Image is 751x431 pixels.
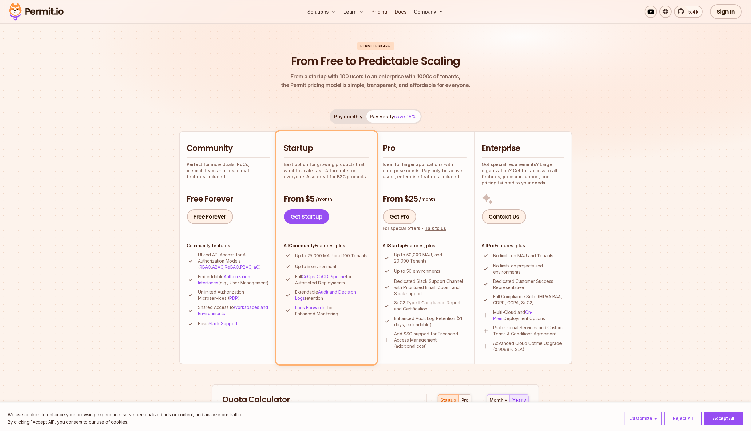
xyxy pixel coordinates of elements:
[316,196,332,202] span: / month
[187,194,270,205] h3: Free Forever
[222,394,415,405] h2: Quota Calculator
[394,268,441,274] p: Up to 50 environments
[493,294,564,306] p: Full Compliance Suite (HIPAA BAA, GDPR, CCPA, SoC2)
[187,243,270,249] h4: Community features:
[295,253,368,259] p: Up to 25,000 MAU and 100 Tenants
[187,161,270,180] p: Perfect for individuals, PoCs, or small teams - all essential features included.
[8,411,242,418] p: We use cookies to enhance your browsing experience, serve personalized ads or content, and analyz...
[187,143,270,154] h2: Community
[225,264,239,270] a: ReBAC
[493,263,564,275] p: No limits on projects and environments
[674,6,703,18] a: 5.4k
[281,72,470,81] span: From a startup with 100 users to an enterprise with 1000s of tenants,
[289,243,315,248] strong: Community
[664,412,702,425] button: Reject All
[198,252,270,270] p: UI and API Access for All Authorization Models ( , , , , )
[425,226,446,231] a: Talk to us
[392,6,409,18] a: Docs
[295,263,337,270] p: Up to 5 environment
[493,253,554,259] p: No limits on MAU and Tenants
[383,209,417,224] a: Get Pro
[295,289,356,301] a: Audit and Decision Logs
[302,274,346,279] a: GitOps CI/CD Pipeline
[331,110,366,123] button: Pay monthly
[493,309,564,322] p: Multi-Cloud and Deployment Options
[383,225,446,231] div: For special offers -
[187,209,233,224] a: Free Forever
[411,6,446,18] button: Company
[284,143,369,154] h2: Startup
[490,397,507,403] div: monthly
[625,412,662,425] button: Customize
[291,53,460,69] h1: From Free to Predictable Scaling
[394,300,467,312] p: SoC2 Type II Compliance Report and Certification
[461,397,468,403] div: pro
[493,278,564,291] p: Dedicated Customer Success Representative
[383,161,467,180] p: Ideal for larger applications with enterprise needs. Pay only for active users, enterprise featur...
[341,6,366,18] button: Learn
[383,143,467,154] h2: Pro
[198,304,270,317] p: Shared Access to
[212,264,224,270] a: ABAC
[281,72,470,89] p: the Permit pricing model is simple, transparent, and affordable for everyone.
[394,252,467,264] p: Up to 50,000 MAU, and 20,000 Tenants
[284,209,330,224] a: Get Startup
[357,42,394,50] div: Permit Pricing
[482,209,526,224] a: Contact Us
[240,264,252,270] a: PBAC
[388,243,405,248] strong: Startup
[198,289,270,301] p: Unlimited Authorization Microservices ( )
[295,274,369,286] p: Full for Automated Deployments
[6,1,66,22] img: Permit logo
[493,325,564,337] p: Professional Services and Custom Terms & Conditions Agreement
[482,161,564,186] p: Got special requirements? Large organization? Get full access to all features, premium support, a...
[394,278,467,297] p: Dedicated Slack Support Channel with Prioritized Email, Zoom, and Slack support
[487,243,495,248] strong: Pro
[710,4,742,19] a: Sign In
[482,143,564,154] h2: Enterprise
[394,331,467,349] p: Add SSO support for Enhanced Access Management (additional cost)
[295,305,369,317] p: for Enhanced Monitoring
[8,418,242,426] p: By clicking "Accept All", you consent to our use of cookies.
[295,289,369,301] p: Extendable retention
[253,264,259,270] a: IaC
[493,340,564,353] p: Advanced Cloud Uptime Upgrade (0.9999% SLA)
[198,274,251,285] a: Authorization Interfaces
[295,305,327,310] a: Logs Forwarder
[493,310,533,321] a: On-Prem
[230,295,238,301] a: PDP
[419,196,435,202] span: / month
[704,412,743,425] button: Accept All
[685,8,698,15] span: 5.4k
[284,194,369,205] h3: From $5
[482,243,564,249] h4: All Features, plus:
[383,194,467,205] h3: From $25
[284,161,369,180] p: Best option for growing products that want to scale fast. Affordable for everyone. Also great for...
[284,243,369,249] h4: All Features, plus:
[394,315,467,328] p: Enhanced Audit Log Retention (21 days, extendable)
[369,6,390,18] a: Pricing
[209,321,238,326] a: Slack Support
[200,264,211,270] a: RBAC
[305,6,338,18] button: Solutions
[198,321,238,327] p: Basic
[198,274,270,286] p: Embeddable (e.g., User Management)
[383,243,467,249] h4: All Features, plus:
